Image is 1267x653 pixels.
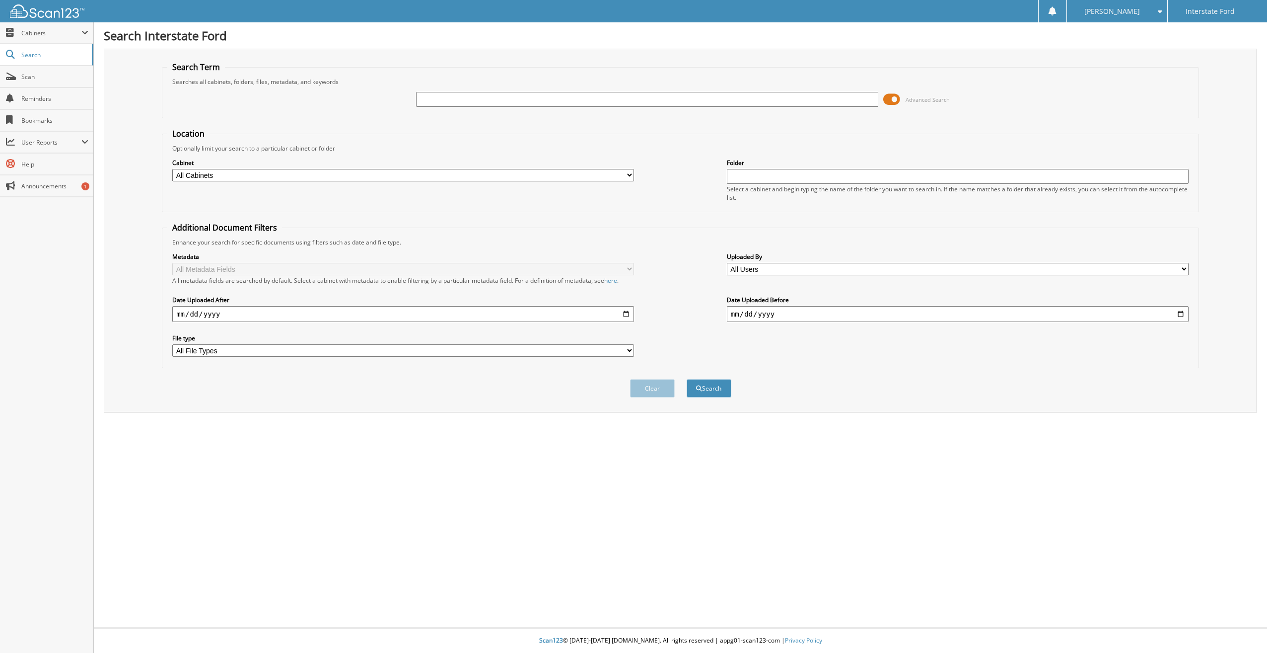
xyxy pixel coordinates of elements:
[81,182,89,190] div: 1
[94,629,1267,653] div: © [DATE]-[DATE] [DOMAIN_NAME]. All rights reserved | appg01-scan123-com |
[687,379,731,398] button: Search
[21,116,88,125] span: Bookmarks
[167,144,1194,153] div: Optionally limit your search to a particular cabinet or folder
[10,4,84,18] img: scan123-logo-white.svg
[21,138,81,147] span: User Reports
[21,29,81,37] span: Cabinets
[727,296,1189,304] label: Date Uploaded Before
[604,276,617,285] a: here
[727,306,1189,322] input: end
[727,252,1189,261] label: Uploaded By
[1084,8,1140,14] span: [PERSON_NAME]
[21,182,88,190] span: Announcements
[1186,8,1235,14] span: Interstate Ford
[167,128,210,139] legend: Location
[21,94,88,103] span: Reminders
[727,185,1189,202] div: Select a cabinet and begin typing the name of the folder you want to search in. If the name match...
[167,238,1194,246] div: Enhance your search for specific documents using filters such as date and file type.
[21,73,88,81] span: Scan
[172,252,634,261] label: Metadata
[167,62,225,73] legend: Search Term
[21,51,87,59] span: Search
[104,27,1257,44] h1: Search Interstate Ford
[167,222,282,233] legend: Additional Document Filters
[172,296,634,304] label: Date Uploaded After
[785,636,822,645] a: Privacy Policy
[172,159,634,167] label: Cabinet
[630,379,675,398] button: Clear
[906,96,950,103] span: Advanced Search
[167,78,1194,86] div: Searches all cabinets, folders, files, metadata, and keywords
[21,160,88,168] span: Help
[539,636,563,645] span: Scan123
[172,276,634,285] div: All metadata fields are searched by default. Select a cabinet with metadata to enable filtering b...
[727,159,1189,167] label: Folder
[172,334,634,342] label: File type
[172,306,634,322] input: start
